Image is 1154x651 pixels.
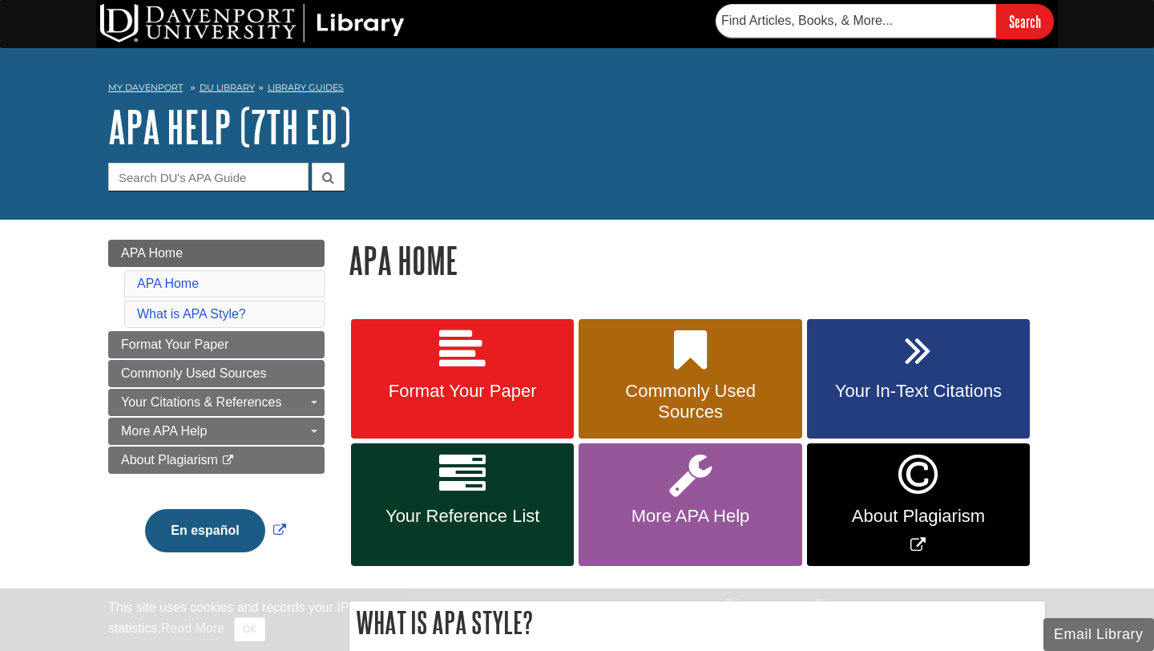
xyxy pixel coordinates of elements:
[807,319,1030,439] a: Your In-Text Citations
[363,381,562,402] span: Format Your Paper
[108,77,1046,103] nav: breadcrumb
[268,82,344,93] a: Library Guides
[137,307,246,321] a: What is APA Style?
[349,601,1045,644] h2: What is APA Style?
[141,524,289,537] a: Link opens in new window
[108,240,325,267] a: APA Home
[108,102,351,152] a: APA Help (7th Ed)
[100,4,405,42] img: DU Library
[145,509,264,552] button: En español
[121,338,228,351] span: Format Your Paper
[121,453,218,467] span: About Plagiarism
[819,381,1018,402] span: Your In-Text Citations
[819,506,1018,527] span: About Plagiarism
[108,389,325,416] a: Your Citations & References
[996,4,1054,38] input: Search
[349,240,1046,281] h1: APA Home
[200,82,255,93] a: DU Library
[351,443,574,566] a: Your Reference List
[807,443,1030,566] a: Link opens in new window
[108,81,183,95] a: My Davenport
[108,418,325,445] a: More APA Help
[161,621,224,635] a: Read More
[108,447,325,474] a: About Plagiarism
[108,331,325,358] a: Format Your Paper
[716,4,1054,38] form: Searches DU Library's articles, books, and more
[716,4,996,38] input: Find Articles, Books, & More...
[591,506,789,527] span: More APA Help
[108,598,1046,641] div: This site uses cookies and records your IP address for usage statistics. Additionally, we use Goo...
[121,395,281,409] span: Your Citations & References
[221,455,235,466] i: This link opens in a new window
[351,319,574,439] a: Format Your Paper
[591,381,789,423] span: Commonly Used Sources
[121,424,207,438] span: More APA Help
[1043,618,1154,651] button: Email Library
[108,240,325,580] div: Guide Page Menu
[137,277,199,290] a: APA Home
[108,163,309,191] input: Search DU's APA Guide
[579,443,801,566] a: More APA Help
[121,366,266,380] span: Commonly Used Sources
[108,360,325,387] a: Commonly Used Sources
[363,506,562,527] span: Your Reference List
[121,246,183,260] span: APA Home
[234,617,265,641] button: Close
[579,319,801,439] a: Commonly Used Sources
